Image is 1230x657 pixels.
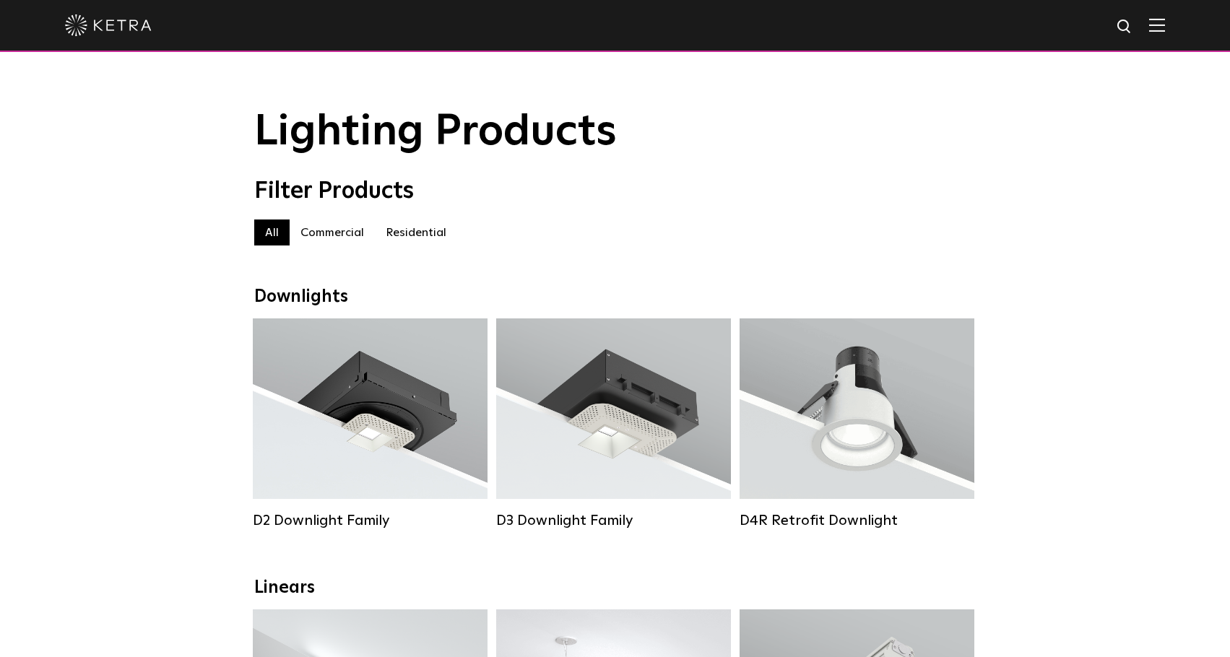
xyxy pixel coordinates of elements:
div: Linears [254,578,976,599]
label: Residential [375,219,457,245]
a: D3 Downlight Family Lumen Output:700 / 900 / 1100Colors:White / Black / Silver / Bronze / Paintab... [496,318,731,529]
a: D4R Retrofit Downlight Lumen Output:800Colors:White / BlackBeam Angles:15° / 25° / 40° / 60°Watta... [740,318,974,529]
a: D2 Downlight Family Lumen Output:1200Colors:White / Black / Gloss Black / Silver / Bronze / Silve... [253,318,488,529]
img: search icon [1116,18,1134,36]
label: All [254,219,290,245]
div: D4R Retrofit Downlight [740,512,974,529]
div: Downlights [254,287,976,308]
label: Commercial [290,219,375,245]
div: D2 Downlight Family [253,512,488,529]
img: Hamburger%20Nav.svg [1149,18,1165,32]
img: ketra-logo-2019-white [65,14,152,36]
div: D3 Downlight Family [496,512,731,529]
span: Lighting Products [254,110,617,154]
div: Filter Products [254,178,976,205]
